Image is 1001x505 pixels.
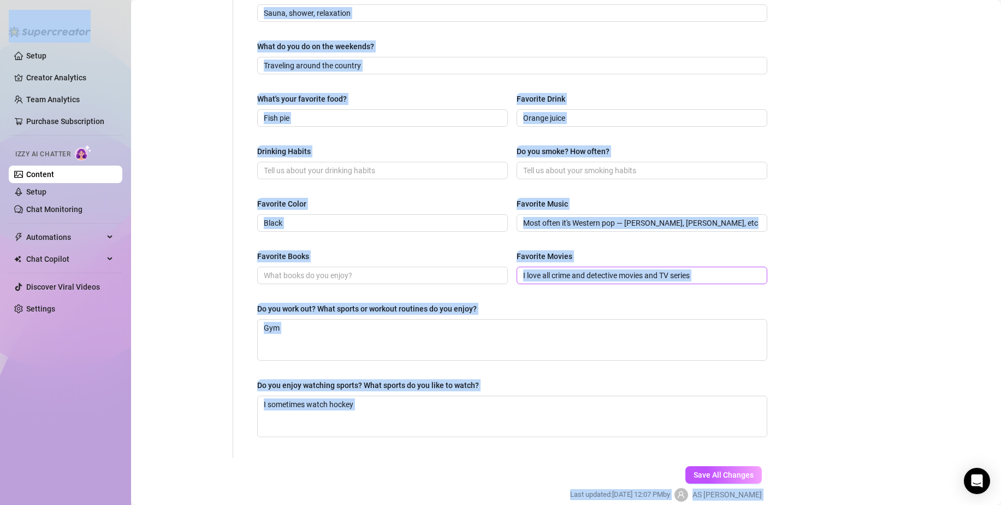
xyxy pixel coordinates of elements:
span: Chat Copilot [26,250,104,268]
div: Drinking Habits [257,145,311,157]
div: Favorite Color [257,198,306,210]
input: Favorite Color [264,217,499,229]
input: Favorite Movies [523,269,759,281]
input: What's your night routine like? [264,7,759,19]
img: logo-BBDzfeDw.svg [9,26,91,37]
a: Discover Viral Videos [26,283,100,291]
span: thunderbolt [14,233,23,242]
label: Do you work out? What sports or workout routines do you enjoy? [257,303,484,315]
span: Izzy AI Chatter [15,149,70,160]
div: Favorite Movies [517,250,572,262]
label: Favorite Movies [517,250,580,262]
input: Drinking Habits [264,165,499,177]
div: What do you do on the weekends? [257,40,374,52]
div: Favorite Books [257,250,309,262]
textarea: Do you enjoy watching sports? What sports do you like to watch? [258,396,767,437]
label: Do you smoke? How often? [517,145,617,157]
span: Automations [26,228,104,246]
div: What's your favorite food? [257,93,347,105]
label: Do you enjoy watching sports? What sports do you like to watch? [257,379,487,391]
span: AS [PERSON_NAME] [692,489,762,501]
div: Open Intercom Messenger [964,468,990,494]
label: What do you do on the weekends? [257,40,382,52]
div: Favorite Drink [517,93,565,105]
label: Drinking Habits [257,145,318,157]
div: Do you enjoy watching sports? What sports do you like to watch? [257,379,479,391]
div: Do you work out? What sports or workout routines do you enjoy? [257,303,477,315]
a: Setup [26,187,46,196]
img: Chat Copilot [14,255,21,263]
label: Favorite Books [257,250,317,262]
img: AI Chatter [75,145,92,161]
button: Save All Changes [685,466,762,484]
a: Team Analytics [26,95,80,104]
a: Settings [26,304,55,313]
label: Favorite Drink [517,93,573,105]
label: Favorite Music [517,198,576,210]
input: Do you smoke? How often? [523,165,759,177]
span: Last updated: [DATE] 12:07 PM by [570,489,670,500]
span: Save All Changes [694,471,754,479]
input: Favorite Books [264,269,499,281]
a: Creator Analytics [26,69,114,86]
span: user [677,491,685,498]
label: What's your favorite food? [257,93,354,105]
input: Favorite Drink [523,112,759,124]
a: Chat Monitoring [26,205,82,214]
label: Favorite Color [257,198,314,210]
a: Content [26,170,54,179]
textarea: Do you work out? What sports or workout routines do you enjoy? [258,320,767,360]
div: Do you smoke? How often? [517,145,609,157]
input: What's your favorite food? [264,112,499,124]
a: Purchase Subscription [26,113,114,130]
input: Favorite Music [523,217,759,229]
input: What do you do on the weekends? [264,60,759,72]
a: Setup [26,51,46,60]
div: Favorite Music [517,198,568,210]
